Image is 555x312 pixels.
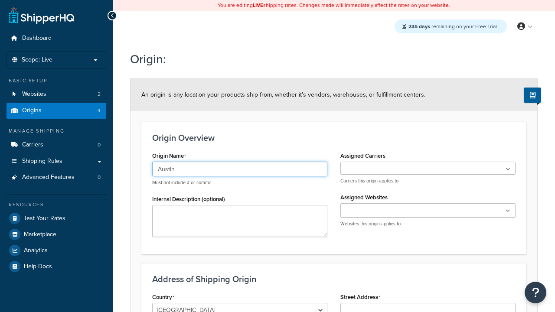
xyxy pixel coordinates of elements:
[340,153,385,159] label: Assigned Carriers
[524,88,541,103] button: Show Help Docs
[98,91,101,98] span: 2
[152,153,186,159] label: Origin Name
[7,169,106,185] li: Advanced Features
[98,174,101,181] span: 0
[7,169,106,185] a: Advanced Features0
[152,133,516,143] h3: Origin Overview
[152,274,516,284] h3: Address of Shipping Origin
[525,282,546,303] button: Open Resource Center
[24,231,56,238] span: Marketplace
[7,77,106,84] div: Basic Setup
[130,51,527,68] h1: Origin:
[24,215,65,222] span: Test Your Rates
[7,243,106,258] a: Analytics
[7,227,106,242] a: Marketplace
[7,103,106,119] li: Origins
[7,30,106,46] a: Dashboard
[7,127,106,135] div: Manage Shipping
[408,23,430,30] strong: 235 days
[7,86,106,102] a: Websites2
[253,1,263,9] b: LIVE
[340,178,516,184] p: Carriers this origin applies to
[22,35,52,42] span: Dashboard
[22,91,46,98] span: Websites
[340,294,380,301] label: Street Address
[340,221,516,227] p: Websites this origin applies to
[7,137,106,153] a: Carriers0
[7,201,106,208] div: Resources
[152,179,327,186] p: Must not include # or comma
[98,107,101,114] span: 4
[22,141,43,149] span: Carriers
[22,174,75,181] span: Advanced Features
[340,194,388,201] label: Assigned Websites
[7,86,106,102] li: Websites
[7,103,106,119] a: Origins4
[24,247,48,254] span: Analytics
[22,56,52,64] span: Scope: Live
[98,141,101,149] span: 0
[7,211,106,226] a: Test Your Rates
[22,158,62,165] span: Shipping Rules
[141,90,425,99] span: An origin is any location your products ship from, whether it’s vendors, warehouses, or fulfillme...
[24,263,52,270] span: Help Docs
[408,23,497,30] span: remaining on your Free Trial
[22,107,42,114] span: Origins
[152,294,174,301] label: Country
[7,259,106,274] a: Help Docs
[7,153,106,169] a: Shipping Rules
[152,196,225,202] label: Internal Description (optional)
[7,137,106,153] li: Carriers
